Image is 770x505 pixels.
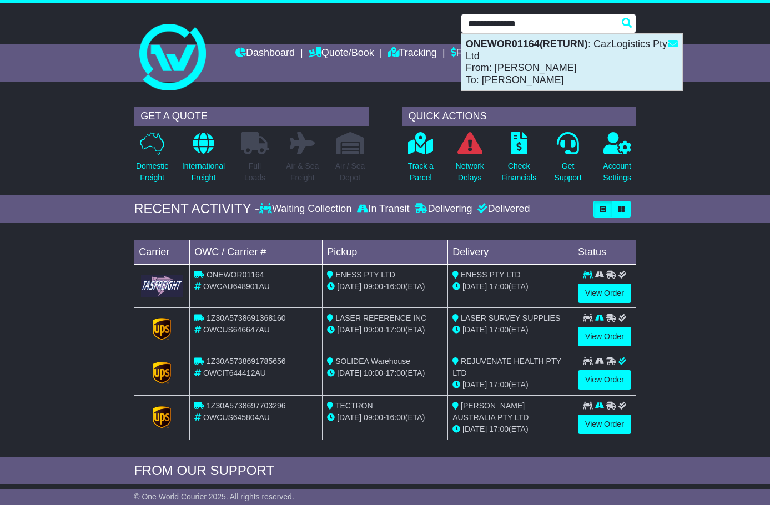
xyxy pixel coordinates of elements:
div: Delivered [475,203,530,215]
p: Check Financials [501,160,536,184]
p: International Freight [182,160,225,184]
td: OWC / Carrier # [190,240,323,264]
span: SOLIDEA Warehouse [335,357,410,366]
span: 09:00 [364,282,383,291]
p: Air & Sea Freight [286,160,319,184]
span: [PERSON_NAME] AUSTRALIA PTY LTD [452,401,529,422]
p: Get Support [555,160,582,184]
div: - (ETA) [327,324,443,336]
p: Air / Sea Depot [335,160,365,184]
p: Track a Parcel [408,160,434,184]
img: GetCarrierServiceLogo [153,406,172,428]
span: 09:00 [364,325,383,334]
span: [DATE] [462,380,487,389]
div: (ETA) [452,379,568,391]
img: GetCarrierServiceLogo [153,362,172,384]
div: (ETA) [452,281,568,292]
a: AccountSettings [602,132,632,190]
a: View Order [578,370,631,390]
span: [DATE] [337,368,361,377]
a: NetworkDelays [455,132,485,190]
div: - (ETA) [327,412,443,423]
span: 17:00 [489,380,509,389]
div: Waiting Collection [259,203,354,215]
div: - (ETA) [327,281,443,292]
img: GetCarrierServiceLogo [141,275,183,296]
div: In Transit [354,203,412,215]
td: Carrier [134,240,190,264]
span: ENESS PTY LTD [461,270,521,279]
td: Pickup [323,240,448,264]
a: Dashboard [235,44,295,63]
p: Account Settings [603,160,631,184]
span: 17:00 [489,425,509,433]
strong: ONEWOR01164(RETURN) [466,38,588,49]
span: ENESS PTY LTD [335,270,395,279]
a: CheckFinancials [501,132,537,190]
a: Quote/Book [309,44,374,63]
span: © One World Courier 2025. All rights reserved. [134,492,294,501]
a: GetSupport [554,132,582,190]
span: 17:00 [386,325,405,334]
a: DomesticFreight [135,132,169,190]
span: LASER SURVEY SUPPLIES [461,314,560,322]
span: 16:00 [386,413,405,422]
div: QUICK ACTIONS [402,107,636,126]
span: OWCAU648901AU [203,282,270,291]
p: Full Loads [241,160,269,184]
div: : CazLogistics Pty Ltd From: [PERSON_NAME] To: [PERSON_NAME] [461,34,682,90]
span: [DATE] [337,325,361,334]
img: GetCarrierServiceLogo [153,318,172,340]
a: Tracking [388,44,437,63]
span: OWCIT644412AU [203,368,266,377]
div: - (ETA) [327,367,443,379]
a: View Order [578,327,631,346]
span: [DATE] [337,413,361,422]
span: [DATE] [337,282,361,291]
span: 17:00 [489,325,509,334]
span: 16:00 [386,282,405,291]
a: Track aParcel [407,132,434,190]
span: TECTRON [335,401,373,410]
span: 17:00 [386,368,405,377]
div: Delivering [412,203,475,215]
a: InternationalFreight [182,132,225,190]
span: REJUVENATE HEALTH PTY LTD [452,357,561,377]
td: Status [573,240,636,264]
div: RECENT ACTIVITY - [134,201,259,217]
a: Financials [451,44,501,63]
span: 1Z30A5738691368160 [207,314,285,322]
td: Delivery [448,240,573,264]
a: View Order [578,284,631,303]
span: 1Z30A5738697703296 [207,401,285,410]
div: (ETA) [452,423,568,435]
p: Network Delays [456,160,484,184]
span: 1Z30A5738691785656 [207,357,285,366]
div: GET A QUOTE [134,107,368,126]
span: [DATE] [462,425,487,433]
a: View Order [578,415,631,434]
span: OWCUS646647AU [203,325,270,334]
span: ONEWOR01164 [207,270,264,279]
span: [DATE] [462,325,487,334]
div: FROM OUR SUPPORT [134,463,636,479]
div: (ETA) [452,324,568,336]
span: [DATE] [462,282,487,291]
p: Domestic Freight [136,160,168,184]
span: 10:00 [364,368,383,377]
span: 09:00 [364,413,383,422]
span: LASER REFERENCE INC [335,314,426,322]
span: 17:00 [489,282,509,291]
span: OWCUS645804AU [203,413,270,422]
